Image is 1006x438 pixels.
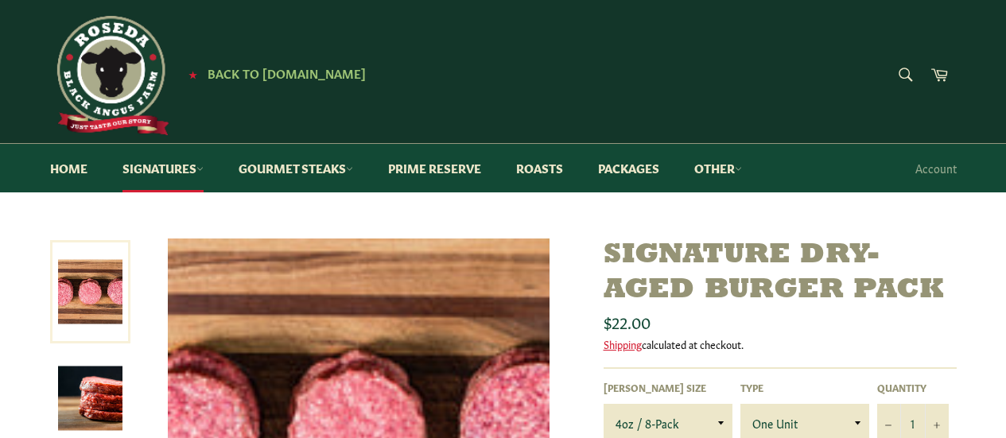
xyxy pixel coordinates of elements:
[372,144,497,192] a: Prime Reserve
[188,68,197,80] span: ★
[907,145,965,192] a: Account
[604,337,957,351] div: calculated at checkout.
[604,336,642,351] a: Shipping
[604,238,957,307] h1: Signature Dry-Aged Burger Pack
[500,144,579,192] a: Roasts
[181,68,366,80] a: ★ Back to [DOMAIN_NAME]
[223,144,369,192] a: Gourmet Steaks
[50,16,169,135] img: Roseda Beef
[604,310,651,332] span: $22.00
[877,381,949,394] label: Quantity
[582,144,675,192] a: Packages
[34,144,103,192] a: Home
[107,144,219,192] a: Signatures
[208,64,366,81] span: Back to [DOMAIN_NAME]
[678,144,758,192] a: Other
[604,381,732,394] label: [PERSON_NAME] Size
[740,381,869,394] label: Type
[58,366,122,431] img: Signature Dry-Aged Burger Pack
